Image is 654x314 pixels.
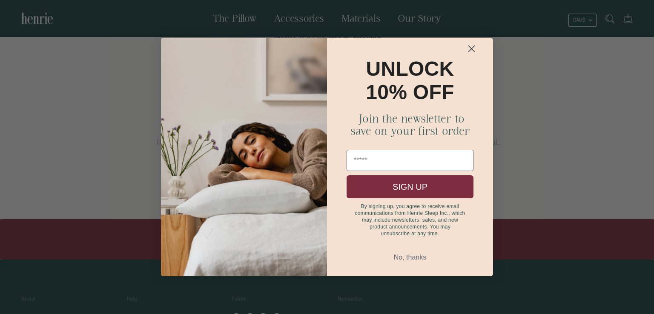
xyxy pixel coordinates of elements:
span: UNLOCK [366,57,454,80]
button: Close dialog [453,41,490,56]
button: SIGN UP [347,175,473,198]
span: Join the newsletter to [356,112,465,125]
span: 10% OFF [366,81,454,103]
img: b44ff96f-0ff0-428c-888d-0a6584b2e5a7.png [161,38,327,276]
button: No, thanks [347,249,473,265]
input: Email [347,150,473,171]
span: By signing up, you agree to receive email communications from Henrie Sleep Inc., which may includ... [355,203,465,237]
span: save on your first order [350,125,470,137]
